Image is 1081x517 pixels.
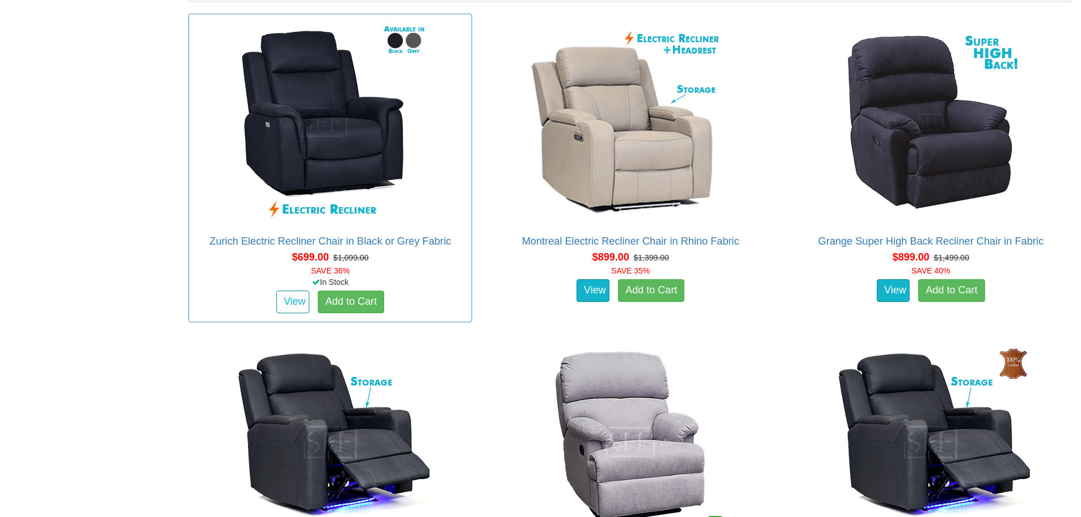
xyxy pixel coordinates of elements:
[918,279,985,302] a: Add to Cart
[333,253,368,262] del: $1,099.00
[934,253,969,262] del: $1,499.00
[893,251,929,263] span: $899.00
[618,279,684,302] a: Add to Cart
[828,20,1033,224] img: Grange Super High Back Recliner Chair in Fabric
[228,20,432,224] img: Zurich Electric Recliner Chair in Black or Grey Fabric
[276,291,309,313] a: View
[611,266,650,275] font: SAVE 35%
[209,236,451,247] a: Zurich Electric Recliner Chair in Black or Grey Fabric
[528,20,733,224] img: Montreal Electric Recliner Chair in Rhino Fabric
[592,251,629,263] span: $899.00
[634,253,669,262] del: $1,399.00
[818,236,1044,247] a: Grange Super High Back Recliner Chair in Fabric
[877,279,910,302] a: View
[186,276,474,288] div: In Stock
[577,279,609,302] a: View
[311,266,350,275] font: SAVE 36%
[911,266,950,275] font: SAVE 40%
[318,291,384,313] a: Add to Cart
[522,236,739,247] a: Montreal Electric Recliner Chair in Rhino Fabric
[292,251,329,263] span: $699.00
